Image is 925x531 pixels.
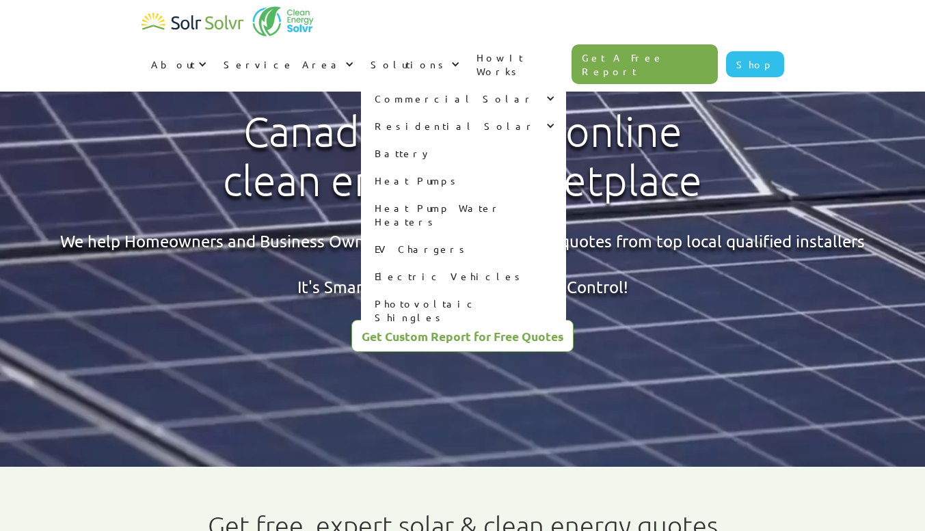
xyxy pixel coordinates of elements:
div: Solutions [371,57,448,71]
div: Commercial Solar [375,92,535,105]
h1: Canada's leading online clean energy marketplace [211,107,714,206]
div: About [151,57,195,71]
div: About [142,44,214,85]
div: Get Custom Report for Free Quotes [362,330,563,342]
a: Get Custom Report for Free Quotes [351,320,574,352]
a: Get A Free Report [572,44,718,84]
a: Heat Pump Water Heaters [361,194,566,235]
a: EV Chargers [361,235,566,262]
div: Commercial Solar [361,85,566,112]
a: Electric Vehicles [361,262,566,290]
div: Residential Solar [375,119,536,133]
div: Solutions [361,44,467,85]
div: Residential Solar [361,112,566,139]
div: We help Homeowners and Business Owners get assessed and best quotes from top local qualified inst... [60,230,865,299]
a: Heat Pumps [361,167,566,194]
div: Service Area [224,57,342,71]
a: How It Works [467,37,572,92]
a: Battery [361,139,566,167]
nav: Solutions [361,85,566,331]
div: Service Area [214,44,361,85]
a: Photovoltaic Shingles [361,290,566,331]
a: Shop [726,51,784,77]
